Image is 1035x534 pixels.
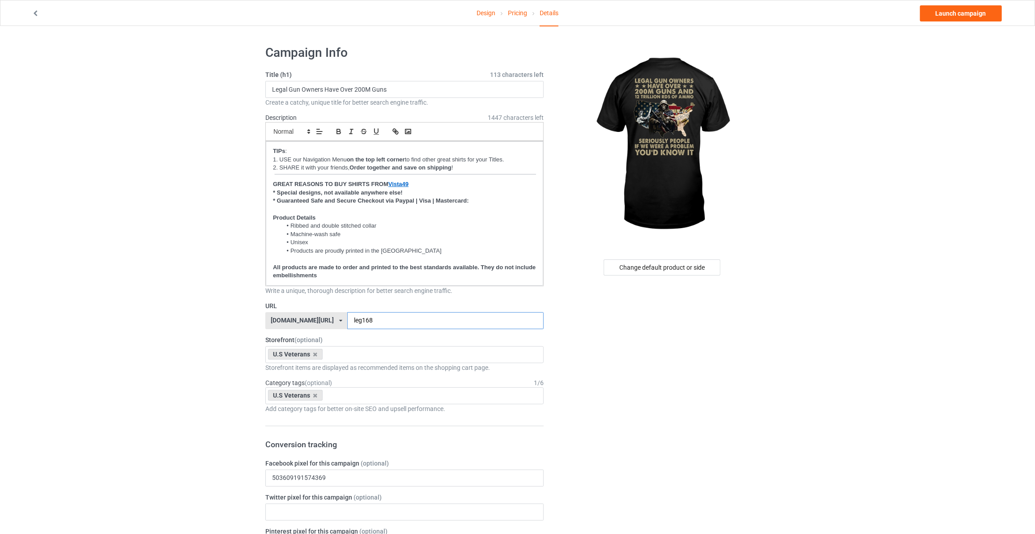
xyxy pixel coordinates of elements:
[268,390,323,401] div: U.S Veterans
[273,214,315,221] strong: Product Details
[268,349,323,360] div: U.S Veterans
[273,147,536,156] p: :
[265,493,544,502] label: Twitter pixel for this campaign
[273,164,536,172] p: 2. SHARE it with your friends, !
[265,335,544,344] label: Storefront
[540,0,558,26] div: Details
[265,363,544,372] div: Storefront items are displayed as recommended items on the shopping cart page.
[354,494,382,501] span: (optional)
[273,181,388,187] strong: GREAT REASONS TO BUY SHIRTS FROM
[477,0,495,25] a: Design
[282,230,536,238] li: Machine-wash safe
[294,336,323,343] span: (optional)
[305,379,332,386] span: (optional)
[265,98,544,107] div: Create a catchy, unique title for better search engine traffic.
[282,238,536,246] li: Unisex
[347,156,405,163] strong: on the top left corner
[490,70,544,79] span: 113 characters left
[273,156,536,164] p: 1. USE our Navigation Menu to find other great shirts for your Titles.
[265,459,544,468] label: Facebook pixel for this campaign
[271,317,334,323] div: [DOMAIN_NAME][URL]
[349,164,451,171] strong: Order together and save on shipping
[388,181,409,187] a: Vista49
[265,439,544,449] h3: Conversion tracking
[265,286,544,295] div: Write a unique, thorough description for better search engine traffic.
[273,173,536,178] img: Screenshot_at_Jul_03_11-49-29.png
[273,148,285,154] strong: TIPs
[920,5,1002,21] a: Launch campaign
[604,259,720,275] div: Change default product or side
[534,378,544,387] div: 1 / 6
[361,460,389,467] span: (optional)
[273,264,537,279] strong: All products are made to order and printed to the best standards available. They do not include e...
[488,113,544,122] span: 1447 characters left
[265,70,544,79] label: Title (h1)
[273,197,469,204] strong: * Guaranteed Safe and Secure Checkout via Paypal | Visa | Mastercard:
[265,301,544,310] label: URL
[273,189,403,196] strong: * Special designs, not available anywhere else!
[508,0,527,25] a: Pricing
[265,45,544,61] h1: Campaign Info
[282,247,536,255] li: Products are proudly printed in the [GEOGRAPHIC_DATA]
[265,114,297,121] label: Description
[265,378,332,387] label: Category tags
[265,404,544,413] div: Add category tags for better on-site SEO and upsell performance.
[282,222,536,230] li: Ribbed and double stitched collar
